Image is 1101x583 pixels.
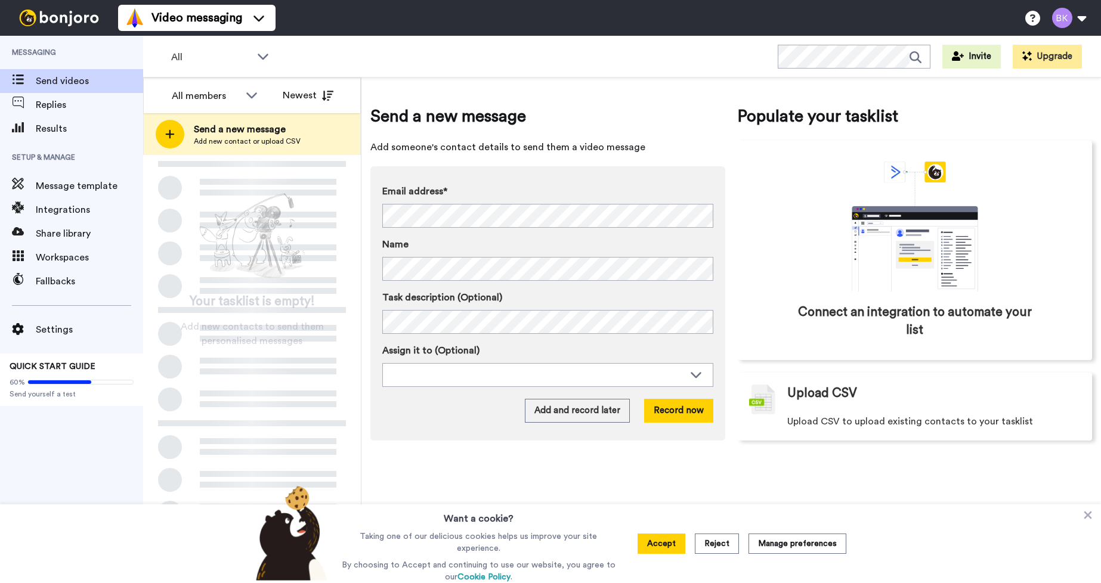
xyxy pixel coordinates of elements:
[36,74,143,88] span: Send videos
[194,137,301,146] span: Add new contact or upload CSV
[125,8,144,27] img: vm-color.svg
[370,104,725,128] span: Send a new message
[171,50,251,64] span: All
[695,534,739,554] button: Reject
[193,188,312,284] img: ready-set-action.png
[749,384,775,414] img: csv-grey.png
[638,534,685,554] button: Accept
[36,179,143,193] span: Message template
[36,98,143,112] span: Replies
[274,83,342,107] button: Newest
[737,104,1092,128] span: Populate your tasklist
[151,10,242,26] span: Video messaging
[787,414,1033,429] span: Upload CSV to upload existing contacts to your tasklist
[749,534,846,554] button: Manage preferences
[825,162,1004,291] div: animation
[190,293,315,311] span: Your tasklist is empty!
[370,140,725,154] span: Add someone's contact details to send them a video message
[382,237,409,252] span: Name
[36,122,143,136] span: Results
[10,389,134,399] span: Send yourself a test
[1013,45,1082,69] button: Upgrade
[36,227,143,241] span: Share library
[172,89,240,103] div: All members
[525,399,630,423] button: Add and record later
[10,362,95,371] span: QUICK START GUIDE
[339,559,618,583] p: By choosing to Accept and continuing to use our website, you agree to our .
[36,322,143,337] span: Settings
[787,384,857,402] span: Upload CSV
[457,573,511,581] a: Cookie Policy
[444,504,514,526] h3: Want a cookie?
[644,399,713,423] button: Record now
[10,377,25,387] span: 60%
[788,303,1041,339] span: Connect an integration to automate your list
[194,122,301,137] span: Send a new message
[36,203,143,217] span: Integrations
[382,343,713,358] label: Assign it to (Optional)
[339,531,618,554] p: Taking one of our delicious cookies helps us improve your site experience.
[36,274,143,289] span: Fallbacks
[942,45,1001,69] button: Invite
[14,10,104,26] img: bj-logo-header-white.svg
[382,290,713,305] label: Task description (Optional)
[36,250,143,265] span: Workspaces
[245,485,333,581] img: bear-with-cookie.png
[161,320,343,348] span: Add new contacts to send them personalised messages
[382,184,713,199] label: Email address*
